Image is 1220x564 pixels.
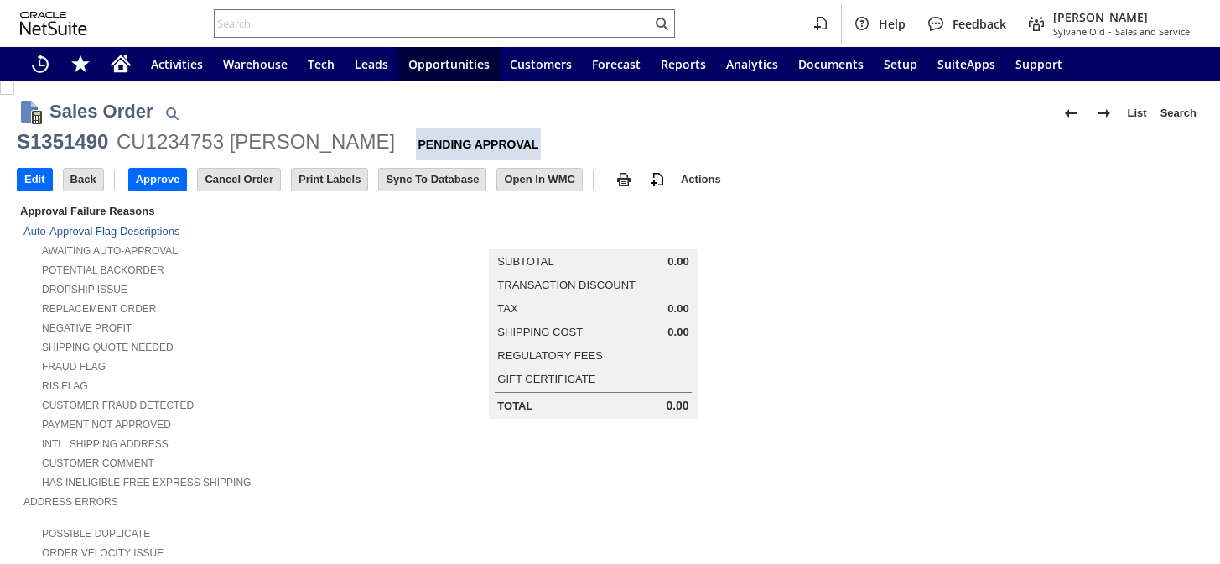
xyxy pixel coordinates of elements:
[674,173,728,185] a: Actions
[298,47,345,81] a: Tech
[23,496,118,508] a: Address Errors
[497,302,517,315] a: Tax
[42,399,194,411] a: Customer Fraud Detected
[497,349,602,362] a: Regulatory Fees
[42,264,164,276] a: Potential Backorder
[292,169,367,191] input: Print Labels
[1121,100,1154,127] a: List
[497,373,595,385] a: Gift Certificate
[111,54,131,74] svg: Home
[129,169,187,191] input: Approve
[379,169,485,191] input: Sync To Database
[582,47,651,81] a: Forecast
[151,56,203,72] span: Activities
[345,47,398,81] a: Leads
[213,47,298,81] a: Warehouse
[497,169,582,191] input: Open In WMC
[64,169,103,191] input: Back
[874,47,927,81] a: Setup
[70,54,91,74] svg: Shortcuts
[666,399,688,413] span: 0.00
[20,47,60,81] a: Recent Records
[30,54,50,74] svg: Recent Records
[1061,103,1081,123] img: Previous
[17,128,108,155] div: S1351490
[879,16,906,32] span: Help
[497,399,532,412] a: Total
[42,477,251,488] a: Has Ineligible Free Express Shipping
[647,170,667,190] img: add-record.svg
[20,12,87,35] svg: logo
[667,255,688,269] span: 0.00
[1115,25,1190,38] span: Sales and Service
[398,47,500,81] a: Opportunities
[355,56,388,72] span: Leads
[101,47,141,81] a: Home
[141,47,213,81] a: Activities
[117,128,395,155] div: CU1234753 [PERSON_NAME]
[937,56,995,72] span: SuiteApps
[198,169,280,191] input: Cancel Order
[308,56,335,72] span: Tech
[1053,9,1190,25] span: [PERSON_NAME]
[716,47,788,81] a: Analytics
[1094,103,1114,123] img: Next
[652,13,672,34] svg: Search
[42,547,164,559] a: Order Velocity Issue
[42,419,171,431] a: Payment not approved
[408,56,490,72] span: Opportunities
[884,56,917,72] span: Setup
[49,97,153,125] h1: Sales Order
[60,47,101,81] div: Shortcuts
[42,245,178,257] a: Awaiting Auto-Approval
[1154,100,1203,127] a: Search
[667,326,688,339] span: 0.00
[500,47,582,81] a: Customers
[497,279,636,291] a: Transaction Discount
[42,284,127,295] a: Dropship Issue
[927,47,1005,81] a: SuiteApps
[788,47,874,81] a: Documents
[215,13,652,34] input: Search
[953,16,1006,32] span: Feedback
[223,56,288,72] span: Warehouse
[661,56,706,72] span: Reports
[42,438,169,450] a: Intl. Shipping Address
[42,342,174,353] a: Shipping Quote Needed
[497,255,553,268] a: Subtotal
[42,380,88,392] a: RIS flag
[510,56,572,72] span: Customers
[614,170,634,190] img: print.svg
[42,361,106,373] a: Fraud Flag
[489,222,697,249] caption: Summary
[592,56,641,72] span: Forecast
[42,303,156,315] a: Replacement Order
[497,326,583,338] a: Shipping Cost
[667,302,688,316] span: 0.00
[42,528,150,540] a: Possible Duplicate
[162,103,182,123] img: Quick Find
[1005,47,1072,81] a: Support
[1015,56,1062,72] span: Support
[23,225,179,238] a: Auto-Approval Flag Descriptions
[798,56,864,72] span: Documents
[726,56,778,72] span: Analytics
[1053,25,1105,38] span: Sylvane Old
[17,201,406,221] div: Approval Failure Reasons
[1108,25,1112,38] span: -
[416,128,542,160] div: Pending Approval
[651,47,716,81] a: Reports
[42,322,132,334] a: Negative Profit
[18,169,52,191] input: Edit
[42,457,154,469] a: Customer Comment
